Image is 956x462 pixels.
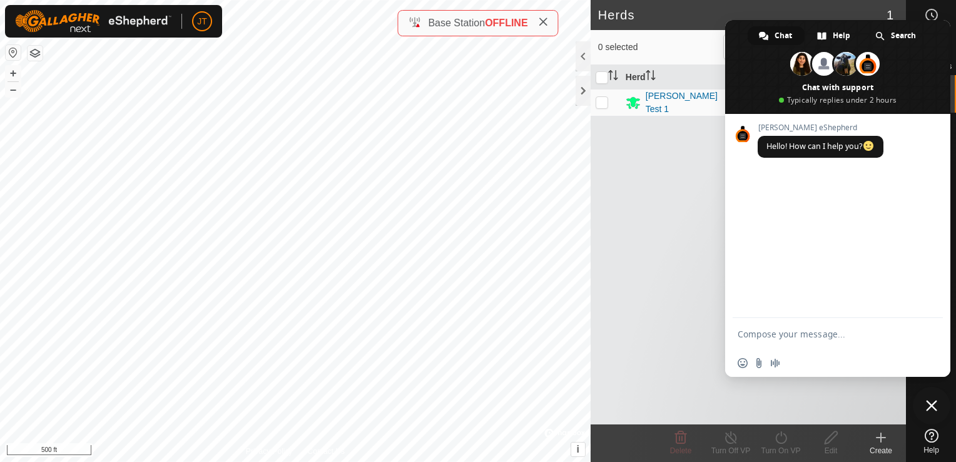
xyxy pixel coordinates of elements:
span: 0 selected [598,41,723,54]
th: Herd [621,65,736,90]
div: Turn On VP [756,445,806,456]
span: Delete [670,446,692,455]
div: Search [864,26,928,45]
span: Base Station [428,18,485,28]
button: Map Layers [28,46,43,61]
span: Search [891,26,916,45]
span: 1 [887,6,893,24]
span: Help [833,26,850,45]
button: Reset Map [6,45,21,60]
span: Audio message [770,358,780,368]
span: Send a file [754,358,764,368]
div: Turn Off VP [706,445,756,456]
h2: Herds [598,8,887,23]
span: Insert an emoji [738,358,748,368]
span: Help [923,446,939,454]
div: Close chat [913,387,950,424]
span: i [577,444,579,454]
div: Chat [748,26,805,45]
button: i [571,443,585,456]
div: Create [856,445,906,456]
span: OFFLINE [485,18,527,28]
button: + [6,66,21,81]
a: Contact Us [308,446,345,457]
div: [PERSON_NAME] Test 1 [646,90,731,116]
span: Hello! How can I help you? [766,141,875,151]
span: JT [197,15,207,28]
textarea: Compose your message... [738,329,910,340]
p-sorticon: Activate to sort [608,72,618,82]
input: Search (S) [723,34,875,60]
button: – [6,82,21,97]
div: Edit [806,445,856,456]
img: Gallagher Logo [15,10,171,33]
a: Help [907,424,956,459]
div: Help [806,26,863,45]
span: [PERSON_NAME] eShepherd [758,123,883,132]
p-sorticon: Activate to sort [646,72,656,82]
a: Privacy Policy [246,446,293,457]
span: Chat [775,26,792,45]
